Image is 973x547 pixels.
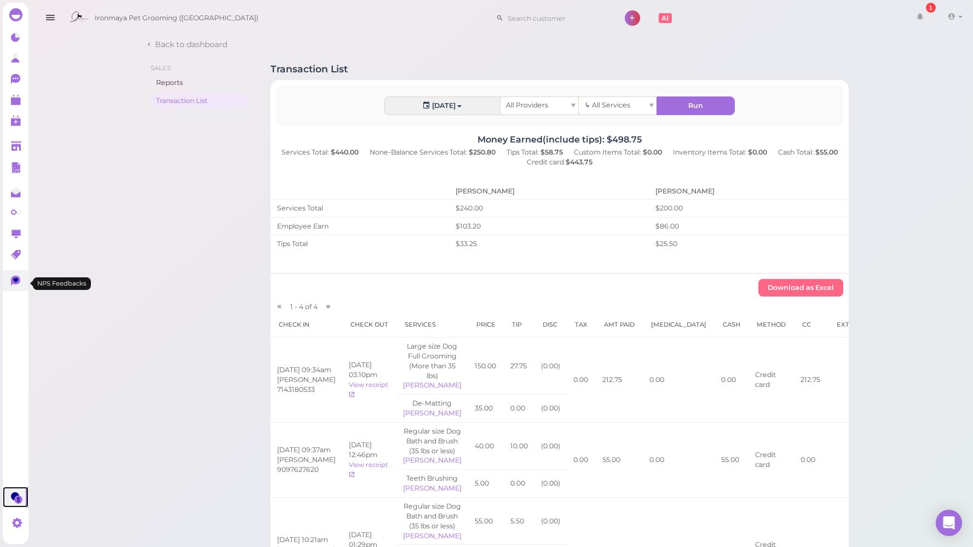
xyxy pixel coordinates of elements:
[469,148,496,156] b: $250.80
[349,461,388,478] a: View receipt
[364,147,501,157] div: None-Balance Services Total:
[468,497,504,544] td: 55.00
[568,147,667,157] div: Custom Items Total:
[534,312,567,338] th: Disc
[596,312,643,338] th: Amt Paid
[649,217,849,235] td: $86.00
[342,338,396,423] td: [DATE] 03:10pm
[349,381,388,398] a: View receipt
[657,97,734,115] button: Run
[270,134,849,145] h4: Money Earned(include tips): $498.75
[299,303,305,311] span: 4
[540,148,563,156] b: $58.75
[403,474,462,483] div: Teeth Brushing
[567,422,596,497] td: 0.00
[504,312,534,338] th: Tip
[295,303,297,311] span: -
[643,422,715,497] td: 0.00
[643,148,662,156] b: $0.00
[403,380,462,390] div: [PERSON_NAME]
[449,217,649,235] td: $103.20
[828,312,866,338] th: Extra
[270,235,449,253] td: Tips Total
[649,235,849,253] td: $25.50
[596,338,643,423] td: 212.75
[504,9,610,27] input: Search customer
[385,97,500,115] button: [DATE]
[936,510,962,536] div: Open Intercom Messenger
[449,235,649,253] td: $33.25
[331,148,359,156] b: $440.00
[534,395,567,423] td: ( 0.00 )
[403,341,462,380] div: Large size Dog Full Grooming (More than 35 lbs)
[567,338,596,423] td: 0.00
[403,455,462,465] div: [PERSON_NAME]
[313,303,318,311] span: 4
[403,483,462,493] div: [PERSON_NAME]
[794,422,828,497] td: 0.00
[276,147,364,157] div: Services Total:
[794,312,828,338] th: CC
[815,148,838,156] b: $55.00
[643,338,715,423] td: 0.00
[715,312,749,338] th: Cash
[506,101,548,109] span: All Providers
[270,312,342,338] th: Check in
[596,422,643,497] td: 55.00
[403,502,462,531] div: Regular size Dog Bath and Brush (35 lbs or less)
[501,147,568,157] div: Tips Total:
[277,535,336,545] div: [DATE] 10:21am
[342,312,396,338] th: Check out
[667,147,773,157] div: Inventory Items Total:
[715,422,749,497] td: 55.00
[270,199,449,217] td: Services Total
[749,338,794,423] td: Credit card
[521,157,598,167] div: Credit card
[151,75,249,90] a: Reports
[396,312,468,338] th: Services
[504,395,534,423] td: 0.00
[649,199,849,217] td: $200.00
[95,3,258,33] span: Ironmaya Pet Grooming ([GEOGRAPHIC_DATA])
[449,199,649,217] td: $240.00
[504,470,534,498] td: 0.00
[468,338,504,395] td: 150.00
[403,398,462,408] div: De-Matting
[504,338,534,395] td: 27.75
[748,148,767,156] b: $0.00
[403,408,462,418] div: [PERSON_NAME]
[534,422,567,469] td: ( 0.00 )
[749,312,794,338] th: Method
[342,422,396,497] td: [DATE] 12:46pm
[305,303,312,311] span: of
[449,184,649,199] th: [PERSON_NAME]
[33,277,91,289] div: NPS Feedbacks
[277,365,336,375] div: [DATE] 09:34am
[749,422,794,497] td: Credit card
[403,531,462,541] div: [PERSON_NAME]
[794,338,828,423] td: 212.75
[151,93,249,109] a: Transaction List
[534,470,567,498] td: ( 0.00 )
[567,312,596,338] th: Tax
[151,64,249,72] li: Sales
[504,497,534,544] td: 5.50
[403,426,462,456] div: Regular size Dog Bath and Brush (35 lbs or less)
[715,338,749,423] td: 0.00
[504,422,534,469] td: 10.00
[468,470,504,498] td: 5.00
[277,445,336,455] div: [DATE] 09:37am
[468,312,504,338] th: Price
[145,39,227,50] a: Back to dashboard
[584,101,630,109] span: ↳ All Services
[468,422,504,469] td: 40.00
[926,3,936,13] div: 1
[277,455,336,475] div: [PERSON_NAME] 9097627620
[566,158,592,166] b: $443.75
[643,312,715,338] th: [MEDICAL_DATA]
[468,395,504,423] td: 35.00
[773,147,843,157] div: Cash Total:
[534,338,567,395] td: ( 0.00 )
[290,303,295,311] span: 1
